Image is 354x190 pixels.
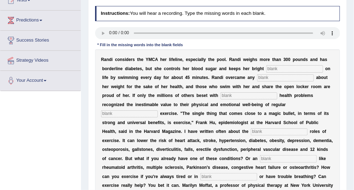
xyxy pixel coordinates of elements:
[161,84,163,89] b: h
[114,84,117,89] b: e
[200,75,202,80] b: u
[268,57,270,62] b: e
[212,57,215,62] b: e
[172,57,173,62] b: f
[222,57,224,62] b: o
[240,57,241,62] b: i
[321,75,324,80] b: o
[154,75,156,80] b: d
[325,57,327,62] b: s
[188,57,191,62] b: s
[292,84,294,89] b: n
[300,57,303,62] b: n
[225,84,226,89] b: i
[325,66,328,71] b: o
[145,84,148,89] b: a
[318,75,321,80] b: b
[247,57,249,62] b: e
[279,57,281,62] b: n
[220,84,222,89] b: s
[178,66,181,71] b: s
[123,57,125,62] b: s
[118,75,120,80] b: s
[117,57,120,62] b: o
[298,57,300,62] b: u
[257,84,260,89] b: d
[204,57,206,62] b: y
[316,75,319,80] b: a
[137,66,140,71] b: e
[186,84,188,89] b: a
[120,84,123,89] b: h
[149,75,152,80] b: y
[172,66,173,71] b: t
[255,66,256,71] b: r
[159,75,161,80] b: y
[148,84,150,89] b: k
[219,57,222,62] b: o
[111,84,114,89] b: w
[157,84,159,89] b: f
[233,84,236,89] b: w
[328,66,330,71] b: n
[275,84,277,89] b: t
[232,57,235,62] b: a
[155,84,157,89] b: o
[131,57,132,62] b: r
[128,66,129,71] b: i
[175,84,178,89] b: a
[178,84,180,89] b: t
[116,66,117,71] b: l
[243,84,246,89] b: h
[173,57,175,62] b: e
[136,84,138,89] b: h
[205,66,208,71] b: s
[210,66,213,71] b: g
[175,57,176,62] b: l
[128,75,132,80] b: m
[145,66,148,71] b: b
[105,75,106,80] b: f
[107,84,109,89] b: r
[237,75,240,80] b: a
[182,57,184,62] b: ,
[146,57,149,62] b: Y
[315,57,318,62] b: d
[179,75,181,80] b: u
[187,75,190,80] b: 5
[307,84,309,89] b: r
[165,75,167,80] b: o
[255,84,257,89] b: n
[248,66,250,71] b: r
[0,11,81,28] a: Predictions
[217,57,219,62] b: p
[210,57,212,62] b: h
[167,75,169,80] b: r
[169,66,171,71] b: n
[217,75,219,80] b: n
[203,57,204,62] b: l
[226,75,228,80] b: o
[151,66,152,71] b: t
[133,66,136,71] b: e
[197,84,199,89] b: h
[185,66,188,71] b: e
[163,57,165,62] b: e
[188,84,191,89] b: n
[264,84,267,89] b: h
[133,75,136,80] b: n
[109,66,111,71] b: d
[102,66,105,71] b: b
[266,65,323,72] input: blank
[125,75,129,80] b: m
[219,66,222,71] b: a
[215,75,217,80] b: a
[289,84,292,89] b: e
[229,66,231,71] b: k
[208,66,210,71] b: u
[136,75,138,80] b: g
[297,84,298,89] b: l
[215,66,217,71] b: r
[170,57,171,62] b: i
[136,66,137,71] b: t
